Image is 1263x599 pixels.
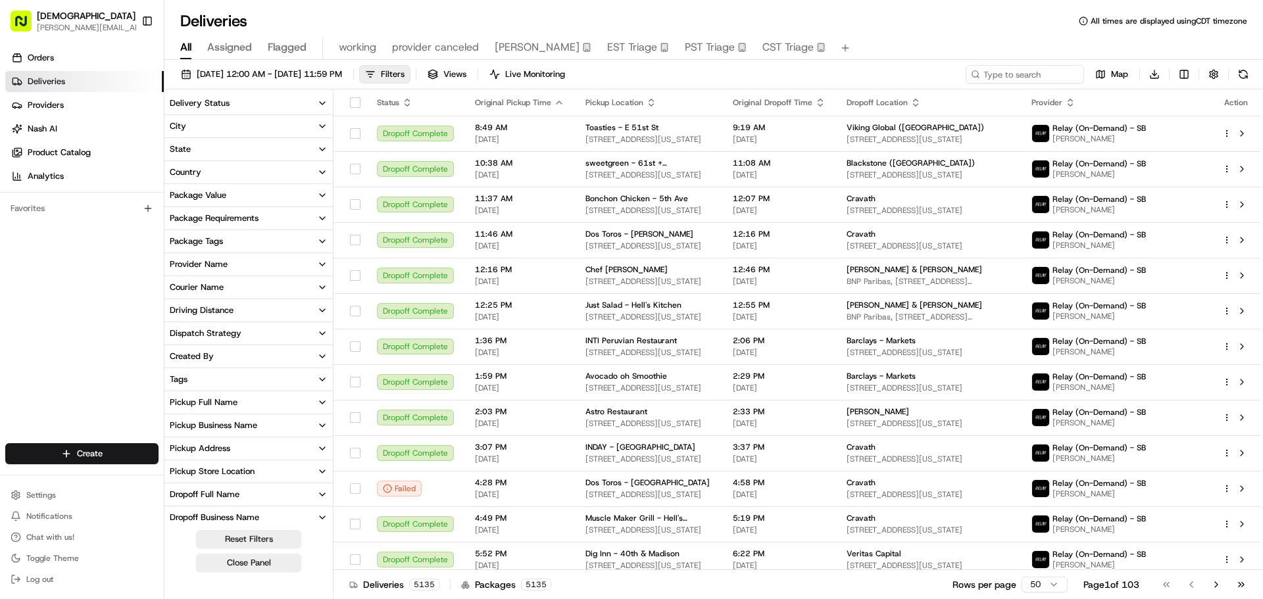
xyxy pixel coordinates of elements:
span: [STREET_ADDRESS][US_STATE] [847,560,1010,571]
div: Driving Distance [170,304,234,316]
span: [PERSON_NAME] [1052,560,1146,570]
span: [STREET_ADDRESS][US_STATE] [585,241,712,251]
span: Astro Restaurant [585,406,647,417]
span: Relay (On-Demand) - SB [1052,123,1146,133]
span: [STREET_ADDRESS][US_STATE] [585,312,712,322]
span: Deliveries [28,76,65,87]
button: Pickup Store Location [164,460,333,483]
span: [PERSON_NAME] [1052,240,1146,251]
button: State [164,138,333,160]
span: [DATE] [733,347,826,358]
button: [PERSON_NAME][EMAIL_ADDRESS][DOMAIN_NAME] [37,22,150,33]
span: [STREET_ADDRESS][US_STATE] [847,241,1010,251]
span: Relay (On-Demand) - SB [1052,300,1146,311]
span: [DATE] [475,489,564,500]
span: Cravath [847,513,876,523]
button: Package Requirements [164,207,333,229]
div: Dropoff Business Name [170,512,259,523]
span: [STREET_ADDRESS][US_STATE] [847,525,1010,535]
span: [DATE] [733,205,826,216]
span: BNP Paribas, [STREET_ADDRESS][US_STATE] [847,312,1010,322]
span: 4:28 PM [475,477,564,488]
div: Page 1 of 103 [1083,578,1139,591]
span: Filters [381,68,405,80]
span: [STREET_ADDRESS][US_STATE] [847,205,1010,216]
a: Orders [5,47,164,68]
span: [STREET_ADDRESS][US_STATE] [847,454,1010,464]
span: Flagged [268,39,307,55]
input: Type to search [966,65,1084,84]
span: [DATE] [733,241,826,251]
span: Pickup Location [585,97,643,108]
span: Toasties - E 51st St [585,122,658,133]
div: Created By [170,350,214,362]
span: [STREET_ADDRESS][US_STATE] [585,489,712,500]
span: Dos Toros - [PERSON_NAME] [585,229,693,239]
a: Providers [5,95,164,116]
span: Notifications [26,511,72,521]
span: Providers [28,99,64,111]
div: Dropoff Full Name [170,489,239,500]
button: Refresh [1234,65,1252,84]
span: [STREET_ADDRESS][US_STATE] [847,418,1010,429]
span: Dropoff Location [847,97,908,108]
div: Package Value [170,189,226,201]
img: relay_logo_black.png [1032,196,1049,213]
span: 12:07 PM [733,193,826,204]
span: Orders [28,52,54,64]
span: 12:16 PM [733,229,826,239]
span: [DATE] 12:00 AM - [DATE] 11:59 PM [197,68,342,80]
span: 2:33 PM [733,406,826,417]
span: Dos Toros - [GEOGRAPHIC_DATA] [585,477,710,488]
span: [PERSON_NAME] [1052,204,1146,215]
button: Notifications [5,507,159,525]
p: Rows per page [953,578,1016,591]
span: Nash AI [28,123,57,135]
span: [DATE] [475,525,564,535]
span: [DATE] [475,276,564,287]
span: [DATE] [733,560,826,571]
h1: Deliveries [180,11,247,32]
span: 5:52 PM [475,548,564,559]
span: Barclays - Markets [847,371,916,381]
button: Country [164,161,333,183]
div: Pickup Address [170,443,230,454]
button: [DEMOGRAPHIC_DATA][PERSON_NAME][EMAIL_ADDRESS][DOMAIN_NAME] [5,5,136,37]
div: City [170,120,186,132]
span: [DATE] [733,454,826,464]
img: relay_logo_black.png [1032,231,1049,249]
span: Viking Global ([GEOGRAPHIC_DATA]) [847,122,984,133]
img: relay_logo_black.png [1032,444,1049,462]
span: 5:19 PM [733,513,826,523]
span: Provider [1031,97,1062,108]
a: Deliveries [5,71,164,92]
span: [PERSON_NAME] [495,39,580,55]
span: Bonchon Chicken - 5th Ave [585,193,688,204]
div: 5135 [409,579,439,590]
button: Create [5,443,159,464]
span: Analytics [28,170,64,182]
span: [DATE] [733,525,826,535]
img: relay_logo_black.png [1032,160,1049,178]
span: INDAY - [GEOGRAPHIC_DATA] [585,442,695,452]
div: Dispatch Strategy [170,327,241,339]
img: relay_logo_black.png [1032,409,1049,426]
span: Chef [PERSON_NAME] [585,264,668,275]
button: [DEMOGRAPHIC_DATA] [37,9,136,22]
span: Muscle Maker Grill - Hell's Kitchen [585,513,712,523]
img: relay_logo_black.png [1032,373,1049,391]
img: relay_logo_black.png [1032,551,1049,568]
div: Courier Name [170,281,224,293]
span: [DATE] [475,418,564,429]
span: [PERSON_NAME] & [PERSON_NAME] [847,264,982,275]
span: [PERSON_NAME] [1052,347,1146,357]
span: [STREET_ADDRESS][US_STATE] [585,347,712,358]
span: [PERSON_NAME] [1052,276,1146,286]
span: 12:25 PM [475,300,564,310]
span: [STREET_ADDRESS][US_STATE] [585,454,712,464]
span: [DATE] [475,134,564,145]
span: [DATE] [733,170,826,180]
div: Packages [461,578,551,591]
